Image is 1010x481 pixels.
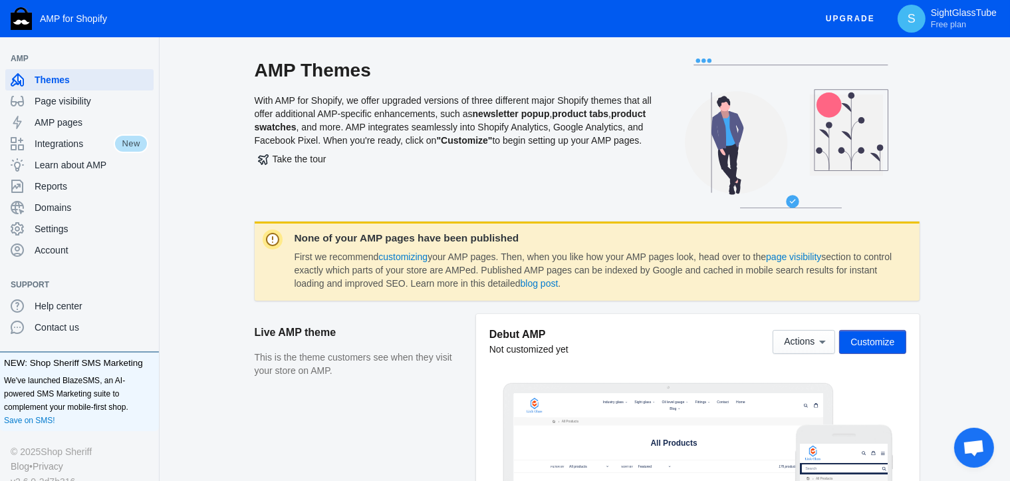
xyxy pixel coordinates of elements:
[15,4,61,51] img: image
[458,39,478,51] span: Blog
[108,210,148,222] label: Filter by
[241,61,255,85] a: submit search
[779,210,833,220] span: 176 products
[35,180,148,193] span: Reports
[255,59,654,222] div: With AMP for Shopify, we offer upgraded versions of three different major Shopify themes that all...
[255,351,463,377] p: This is the theme customers see when they visit your store on AMP.
[135,282,156,287] button: Add a sales channel
[35,137,114,150] span: Integrations
[773,330,835,354] button: Actions
[114,134,148,153] span: New
[12,90,37,114] a: Home
[766,251,821,262] a: page visibility
[295,251,896,290] dd: First we recommend your AMP pages. Then, when you like how your AMP pages look, head over to the ...
[473,108,550,119] b: newsletter popup
[35,243,148,257] span: Account
[646,17,686,36] a: Home
[147,192,253,204] label: Sort by
[11,278,135,291] span: Support
[15,192,120,204] label: Filter by
[255,314,463,351] h2: Live AMP theme
[35,158,148,172] span: Learn about AMP
[295,232,896,244] dt: None of your AMP pages have been published
[436,135,492,146] b: "Customize"
[11,444,148,459] div: © 2025
[348,17,420,36] button: Sight glass
[5,154,154,176] a: Learn about AMP
[11,459,29,474] a: Blog
[35,90,43,114] span: ›
[653,20,680,32] span: Home
[128,72,136,95] span: ›
[35,116,148,129] span: AMP pages
[5,197,154,218] a: Domains
[5,61,261,85] input: Search
[5,317,154,338] a: Contact us
[40,13,107,24] span: AMP for Shopify
[4,414,55,427] a: Save on SMS!
[11,52,135,65] span: AMP
[33,459,63,474] a: Privacy
[35,94,148,108] span: Page visibility
[255,59,654,82] h2: AMP Themes
[489,343,568,356] div: Not customized yet
[41,444,92,459] a: Shop Sheriff
[590,17,638,36] a: Contact
[784,337,815,347] span: Actions
[5,112,154,133] a: AMP pages
[255,147,330,171] button: Take the tour
[35,201,148,214] span: Domains
[826,7,875,31] span: Upgrade
[315,210,350,222] label: Sort by
[5,176,154,197] a: Reports
[5,240,154,261] a: Account
[15,245,64,255] span: 176 products
[931,19,966,30] span: Free plan
[378,251,428,262] a: customizing
[255,17,340,36] button: Industry glass
[35,73,148,86] span: Themes
[45,90,98,114] span: All Products
[552,108,608,119] b: product tabs
[35,222,148,236] span: Settings
[5,90,154,112] a: Page visibility
[451,36,495,55] button: Blog
[35,321,148,334] span: Contact us
[931,7,997,30] p: SightGlassTube
[11,7,32,30] img: Shop Sheriff Logo
[597,20,632,32] span: Contact
[354,20,403,32] span: Sight glass
[138,72,192,95] span: All Products
[106,71,130,96] a: Home
[5,133,154,154] a: IntegrationsNew
[954,428,994,468] div: 开放式聊天
[839,330,906,354] button: Customize
[70,138,195,162] span: All Products
[135,56,156,61] button: Add a sales channel
[5,69,154,90] a: Themes
[850,337,894,347] span: Customize
[230,14,258,41] button: Menu
[815,7,886,31] button: Upgrade
[402,132,539,158] span: All Products
[35,299,148,313] span: Help center
[436,20,501,32] span: Oil level gauge
[429,17,519,36] button: Oil level gauge
[905,12,918,25] span: S
[258,154,326,164] span: Take the tour
[527,17,582,36] button: Fittings
[15,419,235,437] span: Go to full site
[533,20,565,32] span: Fittings
[5,218,154,240] a: Settings
[11,459,148,474] div: •
[521,278,559,289] a: blog post
[489,327,568,341] h5: Debut AMP
[261,20,323,32] span: Industry glass
[37,13,83,59] img: image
